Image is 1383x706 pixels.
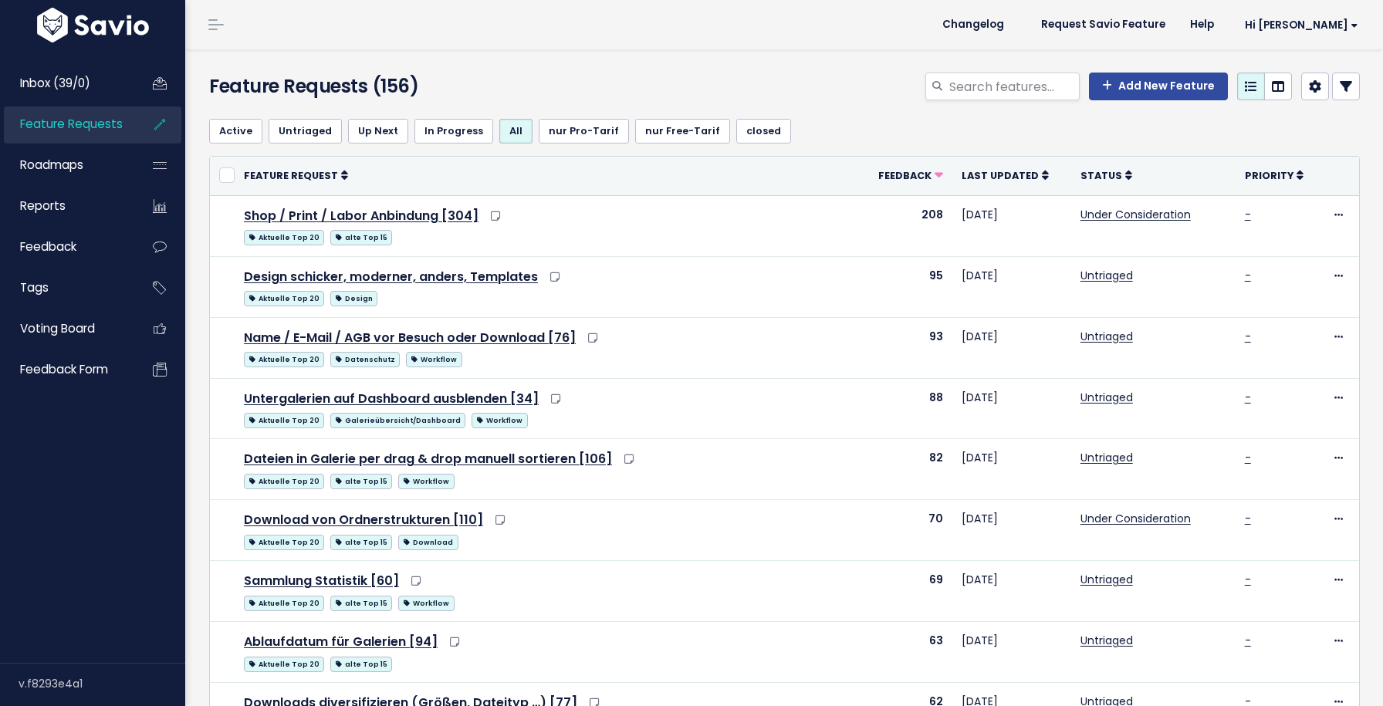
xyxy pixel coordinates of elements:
a: Help [1178,13,1226,36]
a: Untriaged [1080,572,1133,587]
a: Name / E-Mail / AGB vor Besuch oder Download [76] [244,329,576,346]
input: Search features... [948,73,1080,100]
td: 63 [859,622,952,683]
span: Aktuelle Top 20 [244,596,324,611]
span: Status [1080,169,1122,182]
td: [DATE] [952,317,1071,378]
a: Add New Feature [1089,73,1228,100]
span: Feedback form [20,361,108,377]
a: Aktuelle Top 20 [244,288,324,307]
td: [DATE] [952,500,1071,561]
a: Dateien in Galerie per drag & drop manuell sortieren [106] [244,450,612,468]
a: Download [398,532,458,551]
a: Workflow [472,410,527,429]
span: Aktuelle Top 20 [244,535,324,550]
a: Untriaged [1080,450,1133,465]
td: 70 [859,500,952,561]
a: alte Top 15 [330,227,392,246]
td: 82 [859,439,952,500]
span: alte Top 15 [330,230,392,245]
span: Workflow [398,596,454,611]
span: alte Top 15 [330,596,392,611]
a: Priority [1245,167,1304,183]
a: Up Next [348,119,408,144]
a: Feedback [878,167,943,183]
span: Tags [20,279,49,296]
span: Feedback [20,238,76,255]
span: Feedback [878,169,932,182]
td: 208 [859,195,952,256]
a: In Progress [414,119,493,144]
img: logo-white.9d6f32f41409.svg [33,8,153,42]
td: [DATE] [952,622,1071,683]
span: Aktuelle Top 20 [244,413,324,428]
a: - [1245,268,1251,283]
span: Priority [1245,169,1293,182]
a: - [1245,329,1251,344]
span: Changelog [942,19,1004,30]
a: Request Savio Feature [1029,13,1178,36]
a: Untriaged [1080,329,1133,344]
div: v.f8293e4a1 [19,664,185,704]
span: Voting Board [20,320,95,336]
a: Aktuelle Top 20 [244,654,324,673]
span: Aktuelle Top 20 [244,474,324,489]
a: Inbox (39/0) [4,66,128,101]
a: - [1245,511,1251,526]
span: Aktuelle Top 20 [244,352,324,367]
a: Sammlung Statistik [60] [244,572,399,589]
a: Active [209,119,262,144]
td: 88 [859,378,952,439]
a: Feature Requests [4,106,128,142]
span: Galerieübersicht/Dashboard [330,413,465,428]
a: Feedback [4,229,128,265]
a: Workflow [398,471,454,490]
td: [DATE] [952,256,1071,317]
h4: Feature Requests (156) [209,73,577,100]
a: Workflow [406,349,462,368]
td: [DATE] [952,439,1071,500]
a: alte Top 15 [330,532,392,551]
a: Aktuelle Top 20 [244,410,324,429]
span: Workflow [472,413,527,428]
a: Status [1080,167,1132,183]
a: Download von Ordnerstrukturen [110] [244,511,483,529]
span: Roadmaps [20,157,83,173]
a: - [1245,450,1251,465]
span: alte Top 15 [330,657,392,672]
a: Ablaufdatum für Galerien [94] [244,633,438,650]
span: Design [330,291,377,306]
a: All [499,119,533,144]
span: alte Top 15 [330,535,392,550]
a: nur Pro-Tarif [539,119,629,144]
span: Feature Request [244,169,338,182]
span: Inbox (39/0) [20,75,90,91]
a: Workflow [398,593,454,612]
a: Voting Board [4,311,128,346]
td: [DATE] [952,378,1071,439]
a: closed [736,119,791,144]
a: alte Top 15 [330,654,392,673]
span: Reports [20,198,66,214]
td: 93 [859,317,952,378]
a: Aktuelle Top 20 [244,349,324,368]
a: Datenschutz [330,349,400,368]
a: Aktuelle Top 20 [244,471,324,490]
a: Design [330,288,377,307]
td: 95 [859,256,952,317]
a: Untergalerien auf Dashboard ausblenden [34] [244,390,539,407]
a: Untriaged [1080,390,1133,405]
span: Datenschutz [330,352,400,367]
a: Untriaged [1080,633,1133,648]
a: Feedback form [4,352,128,387]
a: Under Consideration [1080,511,1191,526]
a: - [1245,390,1251,405]
a: - [1245,572,1251,587]
a: Reports [4,188,128,224]
a: Untriaged [269,119,342,144]
span: Aktuelle Top 20 [244,657,324,672]
a: Under Consideration [1080,207,1191,222]
a: Hi [PERSON_NAME] [1226,13,1371,37]
a: alte Top 15 [330,593,392,612]
a: Galerieübersicht/Dashboard [330,410,465,429]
